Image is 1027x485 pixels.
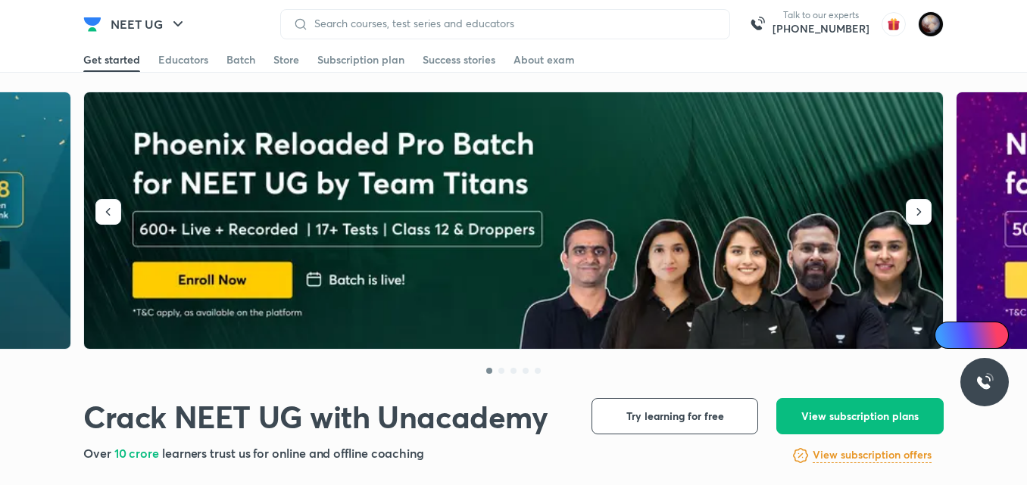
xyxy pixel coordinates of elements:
[423,52,495,67] div: Success stories
[960,329,1000,341] span: Ai Doubts
[83,52,140,67] div: Get started
[317,48,404,72] a: Subscription plan
[801,409,919,424] span: View subscription plans
[273,48,299,72] a: Store
[626,409,724,424] span: Try learning for free
[742,9,773,39] img: call-us
[813,447,932,463] h6: View subscription offers
[114,445,162,461] span: 10 crore
[83,445,114,461] span: Over
[101,9,196,39] button: NEET UG
[776,398,944,434] button: View subscription plans
[813,446,932,465] a: View subscription offers
[592,398,758,434] button: Try learning for free
[158,48,208,72] a: Educators
[83,398,548,435] h1: Crack NEET UG with Unacademy
[162,445,424,461] span: learners trust us for online and offline coaching
[308,17,717,30] input: Search courses, test series and educators
[918,11,944,37] img: Swarit
[773,21,869,36] a: [PHONE_NUMBER]
[975,373,994,391] img: ttu
[226,48,255,72] a: Batch
[273,52,299,67] div: Store
[226,52,255,67] div: Batch
[882,12,906,36] img: avatar
[317,52,404,67] div: Subscription plan
[83,48,140,72] a: Get started
[773,9,869,21] p: Talk to our experts
[935,322,1009,349] a: Ai Doubts
[83,15,101,33] img: Company Logo
[944,329,956,341] img: Icon
[423,48,495,72] a: Success stories
[158,52,208,67] div: Educators
[513,48,575,72] a: About exam
[513,52,575,67] div: About exam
